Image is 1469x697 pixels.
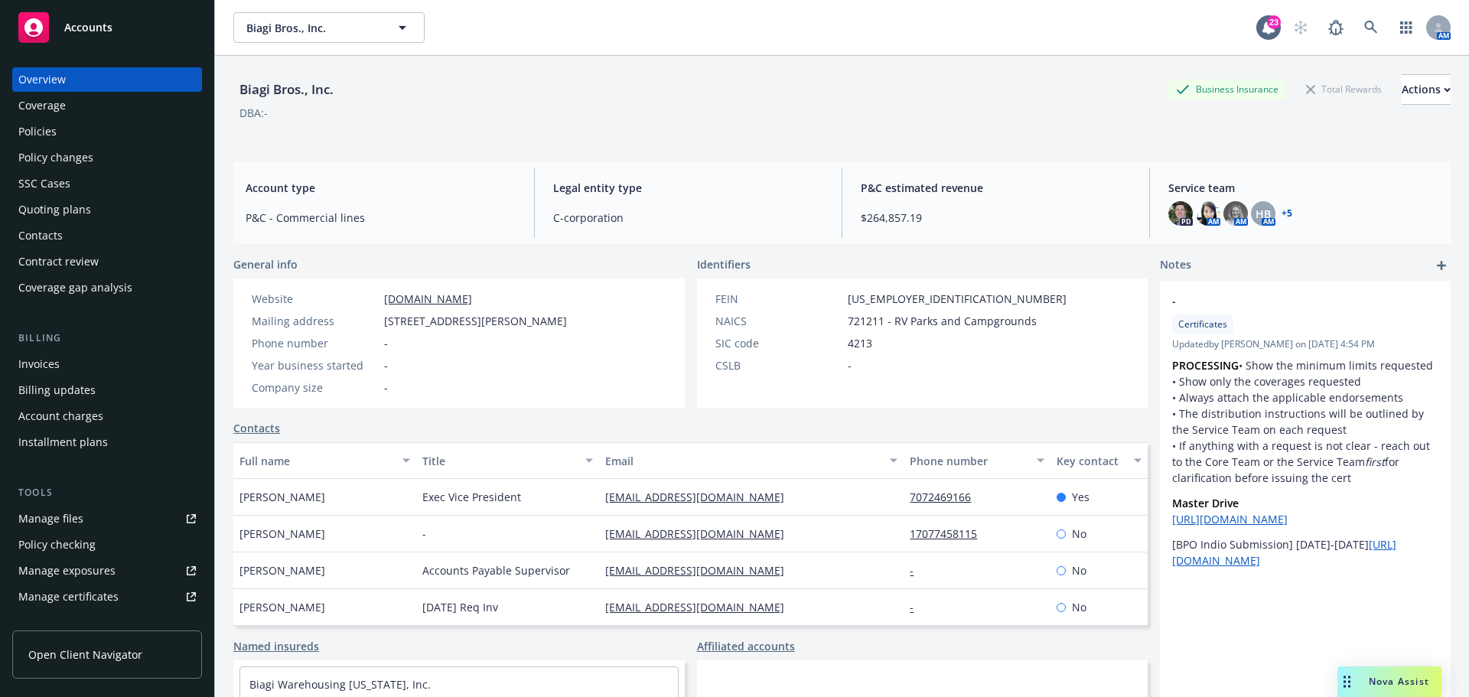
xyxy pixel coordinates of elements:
button: Title [416,442,599,479]
a: - [910,600,926,614]
span: Exec Vice President [422,489,521,505]
div: -CertificatesUpdatedby [PERSON_NAME] on [DATE] 4:54 PMPROCESSING• Show the minimum limits request... [1160,281,1451,581]
a: Installment plans [12,430,202,454]
a: Switch app [1391,12,1422,43]
span: 721211 - RV Parks and Campgrounds [848,313,1037,329]
a: Report a Bug [1321,12,1351,43]
span: No [1072,526,1086,542]
div: Coverage gap analysis [18,275,132,300]
a: Accounts [12,6,202,49]
div: Manage certificates [18,585,119,609]
span: - [384,379,388,396]
span: General info [233,256,298,272]
img: photo [1223,201,1248,226]
div: Contract review [18,249,99,274]
a: Policy changes [12,145,202,170]
div: DBA: - [239,105,268,121]
button: Key contact [1050,442,1148,479]
a: Biagi Warehousing [US_STATE], Inc. [249,677,431,692]
a: - [910,563,926,578]
div: Year business started [252,357,378,373]
div: Contacts [18,223,63,248]
span: Updated by [PERSON_NAME] on [DATE] 4:54 PM [1172,337,1438,351]
a: Search [1356,12,1386,43]
div: Phone number [910,453,1027,469]
div: Email [605,453,881,469]
span: [PERSON_NAME] [239,489,325,505]
span: Legal entity type [553,180,823,196]
div: Biagi Bros., Inc. [233,80,340,99]
a: [DOMAIN_NAME] [384,292,472,306]
a: [EMAIL_ADDRESS][DOMAIN_NAME] [605,563,796,578]
button: Biagi Bros., Inc. [233,12,425,43]
div: Policies [18,119,57,144]
a: Manage exposures [12,559,202,583]
div: Coverage [18,93,66,118]
a: [URL][DOMAIN_NAME] [1172,512,1288,526]
span: [PERSON_NAME] [239,526,325,542]
button: Email [599,442,904,479]
div: Full name [239,453,393,469]
strong: Master Drive [1172,496,1239,510]
div: Key contact [1057,453,1125,469]
a: add [1432,256,1451,275]
div: Account charges [18,404,103,428]
span: [PERSON_NAME] [239,562,325,578]
a: Contacts [233,420,280,436]
a: Invoices [12,352,202,376]
div: Total Rewards [1298,80,1389,99]
div: Overview [18,67,66,92]
a: 17077458115 [910,526,989,541]
div: Company size [252,379,378,396]
a: [EMAIL_ADDRESS][DOMAIN_NAME] [605,490,796,504]
div: CSLB [715,357,842,373]
a: Account charges [12,404,202,428]
div: Quoting plans [18,197,91,222]
a: Coverage [12,93,202,118]
p: [BPO Indio Submission] [DATE]-[DATE] [1172,536,1438,568]
span: Yes [1072,489,1090,505]
div: Tools [12,485,202,500]
button: Full name [233,442,416,479]
span: [US_EMPLOYER_IDENTIFICATION_NUMBER] [848,291,1067,307]
div: Manage claims [18,611,96,635]
img: photo [1196,201,1220,226]
a: Manage certificates [12,585,202,609]
div: Actions [1402,75,1451,104]
a: Policies [12,119,202,144]
span: Accounts Payable Supervisor [422,562,570,578]
a: Affiliated accounts [697,638,795,654]
a: SSC Cases [12,171,202,196]
span: Open Client Navigator [28,647,142,663]
div: Installment plans [18,430,108,454]
button: Phone number [904,442,1050,479]
span: 4213 [848,335,872,351]
span: No [1072,562,1086,578]
a: +5 [1282,209,1292,218]
span: Service team [1168,180,1438,196]
div: Business Insurance [1168,80,1286,99]
span: - [422,526,426,542]
a: Coverage gap analysis [12,275,202,300]
a: Named insureds [233,638,319,654]
a: [EMAIL_ADDRESS][DOMAIN_NAME] [605,526,796,541]
div: NAICS [715,313,842,329]
span: $264,857.19 [861,210,1131,226]
a: Contacts [12,223,202,248]
div: Invoices [18,352,60,376]
div: Drag to move [1337,666,1357,697]
div: 23 [1267,15,1281,29]
div: SSC Cases [18,171,70,196]
button: Actions [1402,74,1451,105]
span: Notes [1160,256,1191,275]
div: Billing [12,331,202,346]
span: P&C - Commercial lines [246,210,516,226]
div: SIC code [715,335,842,351]
a: 7072469166 [910,490,983,504]
a: Overview [12,67,202,92]
div: Phone number [252,335,378,351]
span: - [384,357,388,373]
div: Manage exposures [18,559,116,583]
p: • Show the minimum limits requested • Show only the coverages requested • Always attach the appli... [1172,357,1438,486]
